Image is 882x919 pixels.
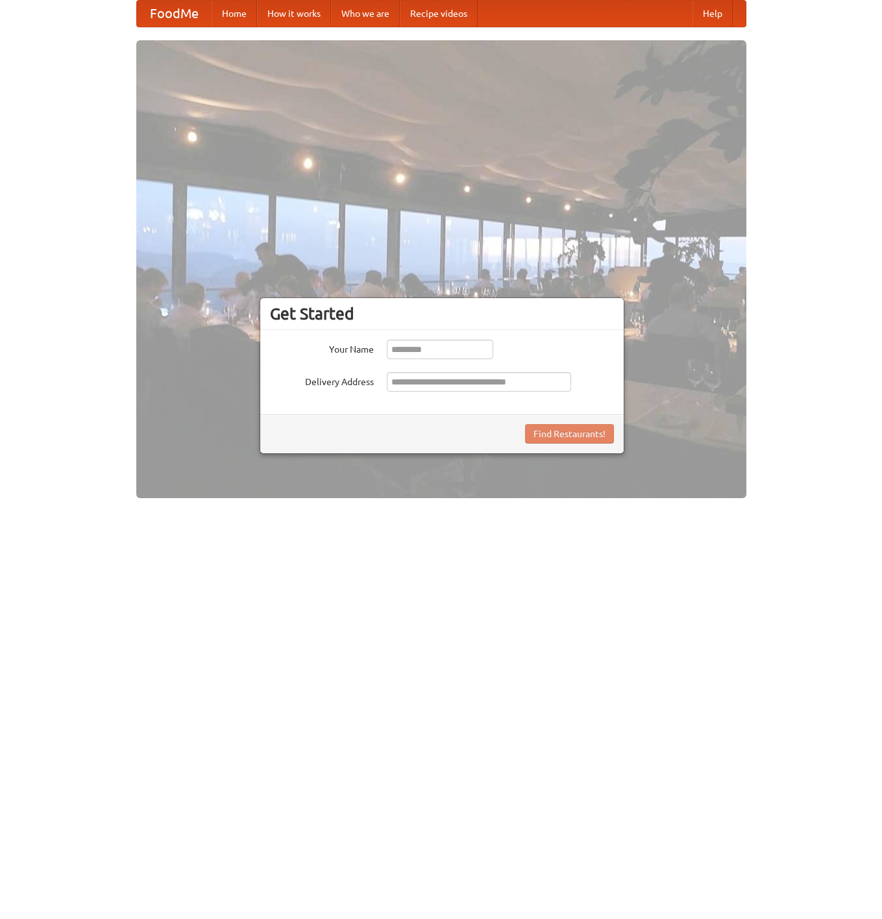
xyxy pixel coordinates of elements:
[331,1,400,27] a: Who we are
[212,1,257,27] a: Home
[525,424,614,444] button: Find Restaurants!
[270,304,614,323] h3: Get Started
[270,372,374,388] label: Delivery Address
[692,1,733,27] a: Help
[257,1,331,27] a: How it works
[270,340,374,356] label: Your Name
[400,1,478,27] a: Recipe videos
[137,1,212,27] a: FoodMe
